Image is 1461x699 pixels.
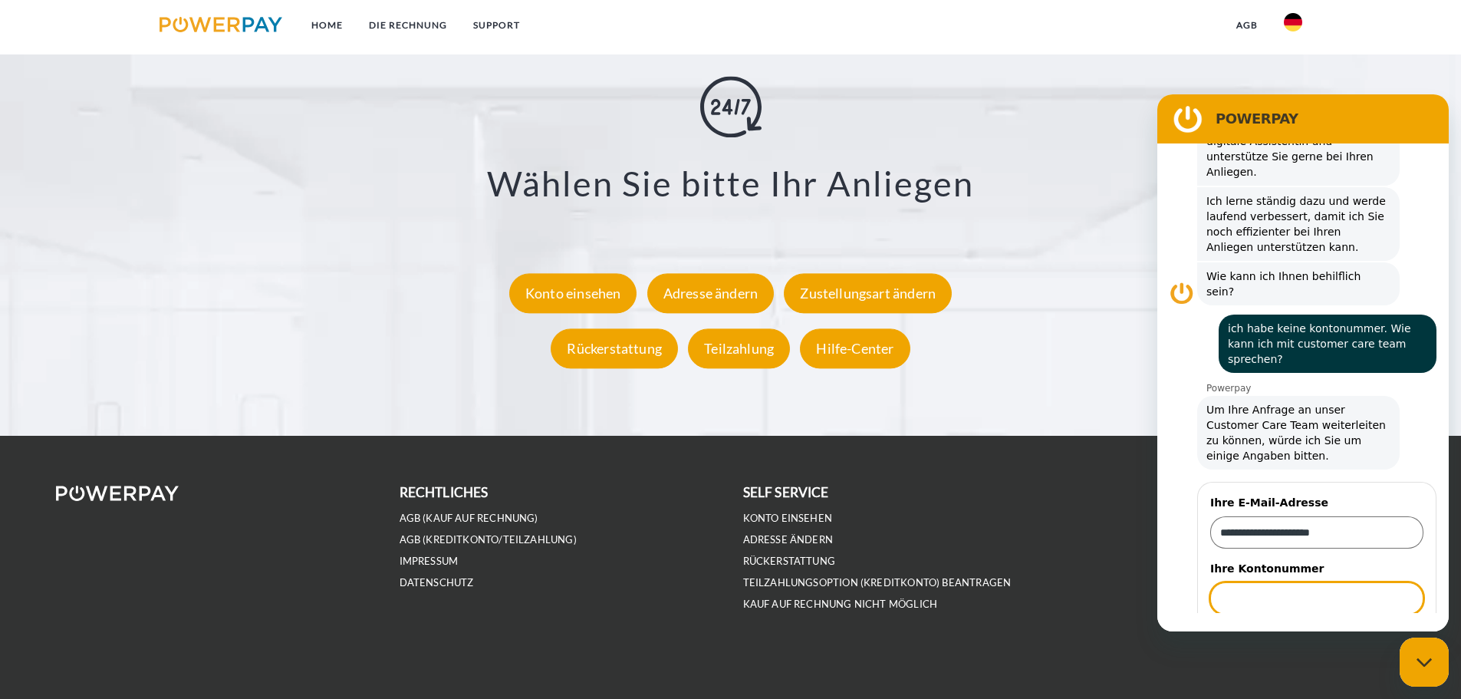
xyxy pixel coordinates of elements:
a: Rückerstattung [743,555,836,568]
a: Rückerstattung [547,340,682,357]
div: Hilfe-Center [800,328,910,368]
a: Konto einsehen [743,512,833,525]
b: rechtliches [400,484,489,500]
a: Teilzahlungsoption (KREDITKONTO) beantragen [743,576,1012,589]
a: IMPRESSUM [400,555,459,568]
img: logo-powerpay-white.svg [56,486,179,501]
a: SUPPORT [460,12,533,39]
div: Adresse ändern [647,273,775,313]
img: logo-powerpay.svg [160,17,283,32]
a: AGB (Kreditkonto/Teilzahlung) [400,533,577,546]
a: Adresse ändern [643,285,778,302]
div: Teilzahlung [688,328,790,368]
h3: Wählen Sie bitte Ihr Anliegen [92,162,1369,205]
a: Konto einsehen [505,285,641,302]
a: Hilfe-Center [796,340,913,357]
iframe: Schaltfläche zum Öffnen des Messaging-Fensters; Konversation läuft [1400,638,1449,687]
iframe: Messaging-Fenster [1157,94,1449,631]
img: de [1284,13,1302,31]
div: Rückerstattung [551,328,678,368]
div: Konto einsehen [509,273,637,313]
a: Teilzahlung [684,340,794,357]
a: DATENSCHUTZ [400,576,474,589]
a: AGB (Kauf auf Rechnung) [400,512,538,525]
img: online-shopping.svg [700,76,762,137]
a: Home [298,12,356,39]
a: DIE RECHNUNG [356,12,460,39]
a: agb [1223,12,1271,39]
a: Kauf auf Rechnung nicht möglich [743,598,938,611]
div: Zustellungsart ändern [784,273,952,313]
b: self service [743,484,829,500]
a: Zustellungsart ändern [780,285,956,302]
a: Adresse ändern [743,533,834,546]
